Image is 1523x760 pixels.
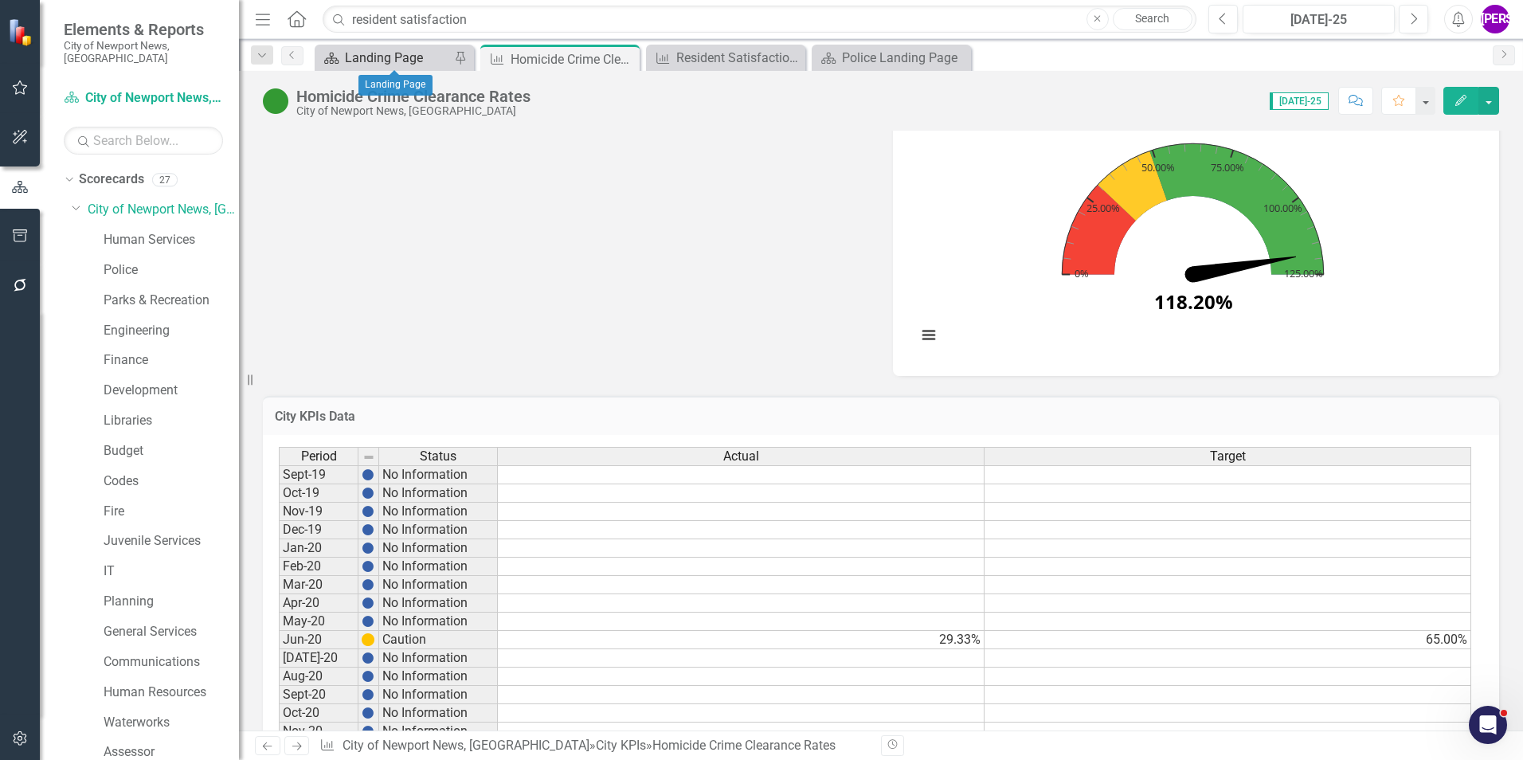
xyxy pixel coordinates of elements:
img: BgCOk07PiH71IgAAAABJRU5ErkJggg== [362,523,374,536]
button: [DATE]-25 [1243,5,1395,33]
text: 75.00% [1211,160,1244,174]
td: No Information [379,576,498,594]
img: 8DAGhfEEPCf229AAAAAElFTkSuQmCC [362,451,375,464]
text: 50.00% [1141,160,1175,174]
img: ClearPoint Strategy [8,18,36,45]
td: No Information [379,723,498,741]
td: Dec-19 [279,521,358,539]
a: City of Newport News, [GEOGRAPHIC_DATA] [64,89,223,108]
div: Homicide Crime Clearance Rates [511,49,636,69]
td: No Information [379,613,498,631]
a: Human Resources [104,684,239,702]
button: View chart menu, Chart [918,324,940,347]
div: » » [319,737,869,755]
a: Codes [104,472,239,491]
img: BgCOk07PiH71IgAAAABJRU5ErkJggg== [362,597,374,609]
img: BgCOk07PiH71IgAAAABJRU5ErkJggg== [362,615,374,628]
img: BgCOk07PiH71IgAAAABJRU5ErkJggg== [362,707,374,719]
td: Oct-19 [279,484,358,503]
a: Libraries [104,412,239,430]
text: 0% [1075,266,1089,280]
td: No Information [379,521,498,539]
td: Sept-19 [279,465,358,484]
img: On Target [263,88,288,114]
input: Search Below... [64,127,223,155]
td: Jan-20 [279,539,358,558]
a: City of Newport News, [GEOGRAPHIC_DATA] [343,738,589,753]
a: City of Newport News, [GEOGRAPHIC_DATA] [88,201,239,219]
div: Homicide Crime Clearance Rates [296,88,531,105]
td: 29.33% [498,631,985,649]
td: No Information [379,558,498,576]
button: [PERSON_NAME] [1481,5,1509,33]
a: Planning [104,593,239,611]
div: Landing Page [358,75,433,96]
img: BgCOk07PiH71IgAAAABJRU5ErkJggg== [362,578,374,591]
a: Waterworks [104,714,239,732]
td: No Information [379,686,498,704]
a: Search [1113,8,1192,30]
span: Target [1210,449,1246,464]
div: [DATE]-25 [1248,10,1389,29]
div: Police Landing Page [842,48,967,68]
td: Oct-20 [279,704,358,723]
a: IT [104,562,239,581]
a: Communications [104,653,239,672]
td: May-20 [279,613,358,631]
div: 27 [152,173,178,186]
a: Parks & Recreation [104,292,239,310]
a: City KPIs [596,738,646,753]
text: 25.00% [1086,201,1120,215]
img: BgCOk07PiH71IgAAAABJRU5ErkJggg== [362,670,374,683]
text: 100.00% [1263,201,1302,215]
a: Development [104,382,239,400]
small: City of Newport News, [GEOGRAPHIC_DATA] [64,39,223,65]
div: Landing Page [345,48,450,68]
img: A4U4n+O5F3YnAAAAAElFTkSuQmCC [362,633,374,646]
svg: Interactive chart [909,121,1477,360]
a: Finance [104,351,239,370]
img: BgCOk07PiH71IgAAAABJRU5ErkJggg== [362,505,374,518]
a: Human Services [104,231,239,249]
span: [DATE]-25 [1270,92,1329,110]
a: General Services [104,623,239,641]
input: Search ClearPoint... [323,6,1196,33]
td: No Information [379,539,498,558]
td: No Information [379,503,498,521]
td: Sept-20 [279,686,358,704]
div: City of Newport News, [GEOGRAPHIC_DATA] [296,105,531,117]
td: No Information [379,484,498,503]
img: BgCOk07PiH71IgAAAABJRU5ErkJggg== [362,542,374,554]
iframe: Intercom live chat [1469,706,1507,744]
img: BgCOk07PiH71IgAAAABJRU5ErkJggg== [362,487,374,499]
td: No Information [379,668,498,686]
img: BgCOk07PiH71IgAAAABJRU5ErkJggg== [362,688,374,701]
img: BgCOk07PiH71IgAAAABJRU5ErkJggg== [362,652,374,664]
td: Mar-20 [279,576,358,594]
a: Engineering [104,322,239,340]
a: Juvenile Services [104,532,239,550]
div: Homicide Crime Clearance Rates [652,738,836,753]
a: Police [104,261,239,280]
text: 118.20% [1154,288,1233,315]
img: BgCOk07PiH71IgAAAABJRU5ErkJggg== [362,725,374,738]
a: Budget [104,442,239,460]
td: Apr-20 [279,594,358,613]
td: No Information [379,704,498,723]
a: Scorecards [79,170,144,189]
span: Actual [723,449,759,464]
td: 65.00% [985,631,1471,649]
img: BgCOk07PiH71IgAAAABJRU5ErkJggg== [362,468,374,481]
div: Chart. Highcharts interactive chart. [909,121,1483,360]
span: Elements & Reports [64,20,223,39]
td: No Information [379,465,498,484]
a: Resident Satisfaction with City Government Services [650,48,801,68]
a: Police Landing Page [816,48,967,68]
div: Resident Satisfaction with City Government Services [676,48,801,68]
td: Jun-20 [279,631,358,649]
span: Status [420,449,456,464]
text: 125.00% [1284,266,1323,280]
td: Caution [379,631,498,649]
td: No Information [379,594,498,613]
